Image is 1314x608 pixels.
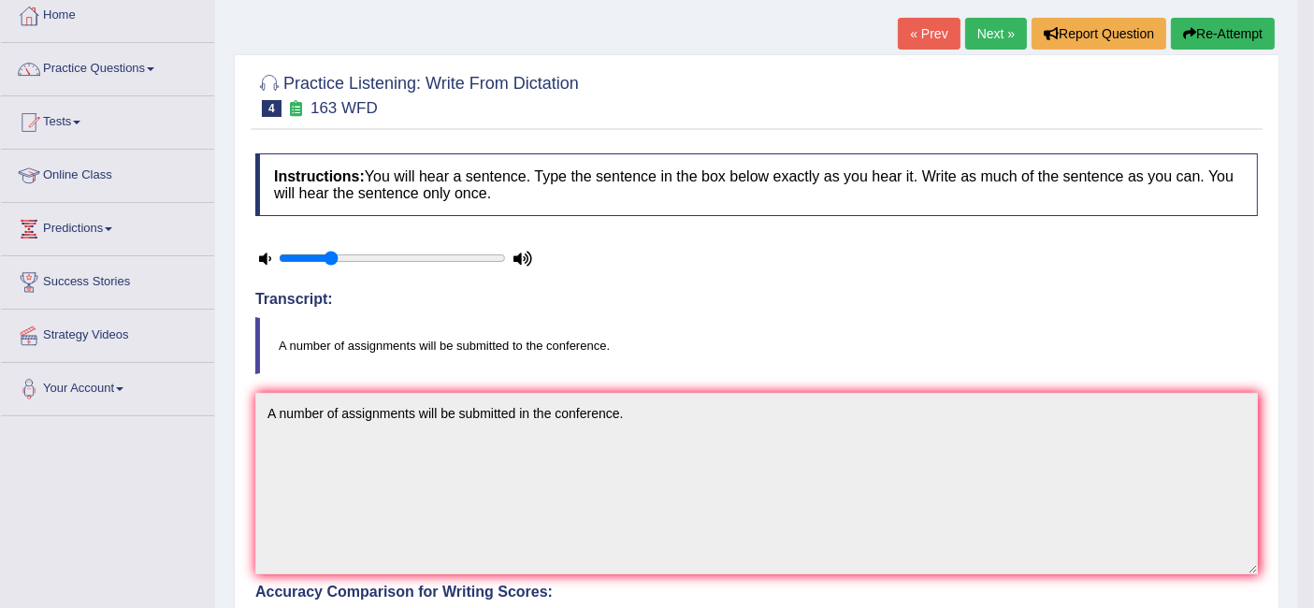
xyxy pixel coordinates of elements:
h4: Transcript: [255,291,1258,308]
a: Predictions [1,203,214,250]
small: 163 WFD [310,99,378,117]
h4: You will hear a sentence. Type the sentence in the box below exactly as you hear it. Write as muc... [255,153,1258,216]
a: Strategy Videos [1,310,214,356]
button: Report Question [1032,18,1166,50]
h4: Accuracy Comparison for Writing Scores: [255,584,1258,601]
h2: Practice Listening: Write From Dictation [255,70,579,117]
b: Instructions: [274,168,365,184]
button: Re-Attempt [1171,18,1275,50]
a: Practice Questions [1,43,214,90]
a: « Prev [898,18,960,50]
a: Tests [1,96,214,143]
span: 4 [262,100,282,117]
a: Online Class [1,150,214,196]
a: Success Stories [1,256,214,303]
small: Exam occurring question [286,100,306,118]
a: Next » [965,18,1027,50]
a: Your Account [1,363,214,410]
blockquote: A number of assignments will be submitted to the conference. [255,317,1258,374]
